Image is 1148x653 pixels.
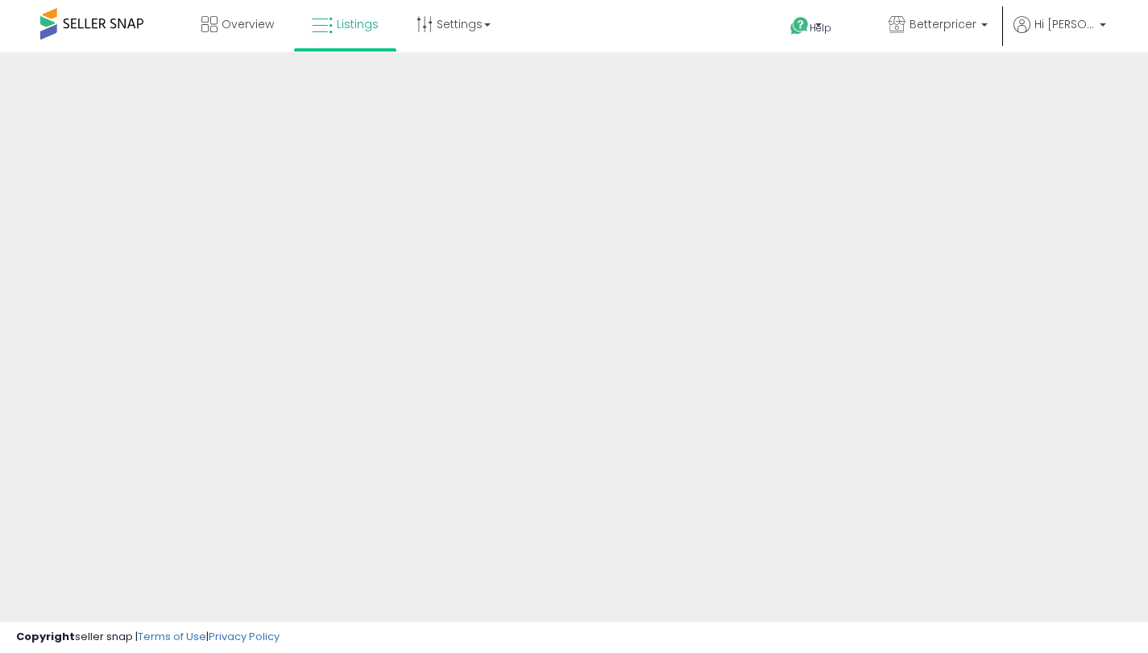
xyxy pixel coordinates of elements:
span: Hi [PERSON_NAME] [1034,16,1095,32]
i: Get Help [790,16,810,36]
strong: Copyright [16,629,75,644]
span: Listings [337,16,379,32]
a: Help [777,4,863,52]
span: Overview [222,16,274,32]
a: Privacy Policy [209,629,280,644]
a: Hi [PERSON_NAME] [1013,16,1106,52]
a: Terms of Use [138,629,206,644]
span: Betterpricer [910,16,976,32]
div: seller snap | | [16,630,280,645]
span: Help [810,21,831,35]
